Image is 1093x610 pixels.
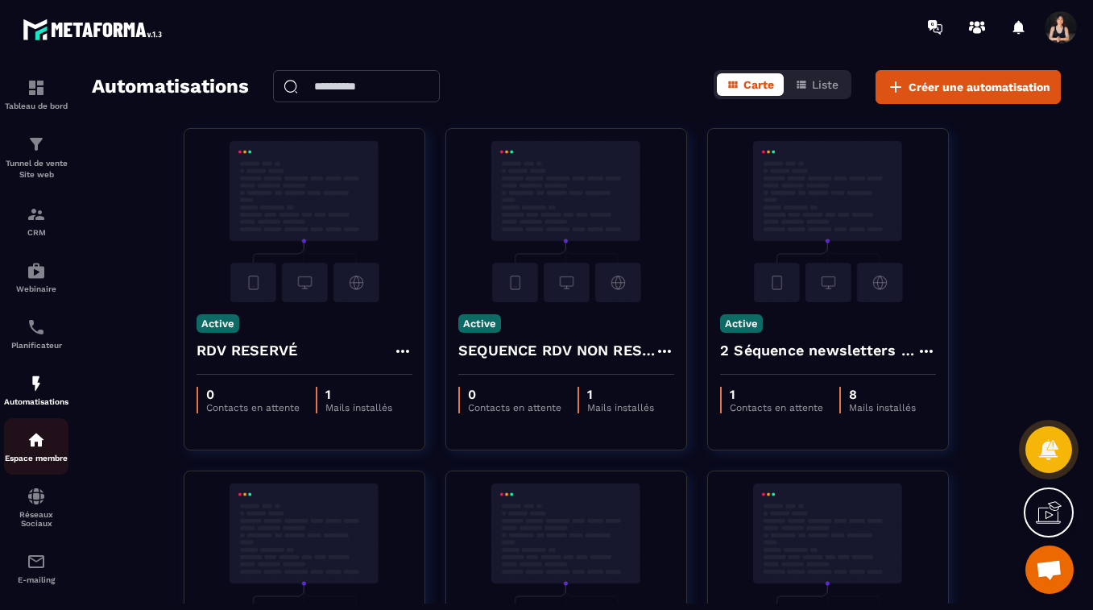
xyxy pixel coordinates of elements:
[720,314,763,333] p: Active
[4,575,68,584] p: E-mailing
[27,430,46,450] img: automations
[197,339,297,362] h4: RDV RESERVÉ
[4,341,68,350] p: Planificateur
[27,552,46,571] img: email
[27,374,46,393] img: automations
[27,317,46,337] img: scheduler
[730,387,823,402] p: 1
[458,141,674,302] img: automation-background
[4,193,68,249] a: formationformationCRM
[909,79,1050,95] span: Créer une automatisation
[4,102,68,110] p: Tableau de bord
[4,158,68,181] p: Tunnel de vente Site web
[587,402,654,413] p: Mails installés
[812,78,838,91] span: Liste
[4,510,68,528] p: Réseaux Sociaux
[92,70,249,104] h2: Automatisations
[325,402,392,413] p: Mails installés
[4,540,68,596] a: emailemailE-mailing
[4,397,68,406] p: Automatisations
[1025,546,1074,594] div: Ouvrir le chat
[468,387,561,402] p: 0
[197,314,239,333] p: Active
[4,66,68,122] a: formationformationTableau de bord
[849,402,916,413] p: Mails installés
[27,261,46,280] img: automations
[4,284,68,293] p: Webinaire
[4,122,68,193] a: formationformationTunnel de vente Site web
[4,305,68,362] a: schedulerschedulerPlanificateur
[730,402,823,413] p: Contacts en attente
[27,135,46,154] img: formation
[4,228,68,237] p: CRM
[206,402,300,413] p: Contacts en attente
[717,73,784,96] button: Carte
[4,454,68,463] p: Espace membre
[876,70,1061,104] button: Créer une automatisation
[720,141,936,302] img: automation-background
[325,387,392,402] p: 1
[587,387,654,402] p: 1
[27,78,46,98] img: formation
[720,339,917,362] h4: 2 Séquence newsletters Femme Libérée
[27,205,46,224] img: formation
[23,15,168,44] img: logo
[206,387,300,402] p: 0
[468,402,561,413] p: Contacts en attente
[4,362,68,418] a: automationsautomationsAutomatisations
[27,487,46,506] img: social-network
[458,314,501,333] p: Active
[743,78,774,91] span: Carte
[4,418,68,475] a: automationsautomationsEspace membre
[785,73,848,96] button: Liste
[4,475,68,540] a: social-networksocial-networkRéseaux Sociaux
[458,339,655,362] h4: SEQUENCE RDV NON RESERVÉ
[849,387,916,402] p: 8
[4,249,68,305] a: automationsautomationsWebinaire
[197,141,412,302] img: automation-background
